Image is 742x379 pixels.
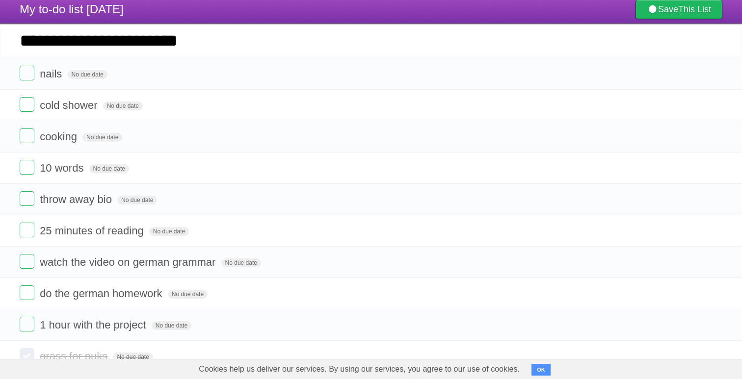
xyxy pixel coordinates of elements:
[20,285,34,300] label: Done
[20,317,34,331] label: Done
[40,319,148,331] span: 1 hour with the project
[20,160,34,175] label: Done
[20,128,34,143] label: Done
[40,193,114,205] span: throw away bio
[113,353,153,361] span: No due date
[189,359,530,379] span: Cookies help us deliver our services. By using our services, you agree to our use of cookies.
[20,191,34,206] label: Done
[149,227,189,236] span: No due date
[40,256,218,268] span: watch the video on german grammar
[221,258,261,267] span: No due date
[40,68,64,80] span: nails
[82,133,122,142] span: No due date
[117,196,157,204] span: No due date
[40,130,79,143] span: cooking
[20,2,124,16] span: My to-do list [DATE]
[40,350,110,362] span: grass for puks
[103,101,143,110] span: No due date
[40,99,100,111] span: cold shower
[40,225,146,237] span: 25 minutes of reading
[20,348,34,363] label: Done
[20,66,34,80] label: Done
[531,364,551,376] button: OK
[152,321,191,330] span: No due date
[20,254,34,269] label: Done
[20,223,34,237] label: Done
[678,4,711,14] b: This List
[68,70,107,79] span: No due date
[20,97,34,112] label: Done
[40,162,86,174] span: 10 words
[89,164,129,173] span: No due date
[168,290,208,299] span: No due date
[40,287,164,300] span: do the german homework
